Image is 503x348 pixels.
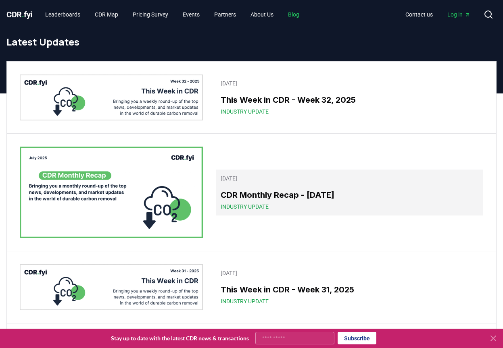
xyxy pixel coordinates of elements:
[216,75,483,120] a: [DATE]This Week in CDR - Week 32, 2025Industry Update
[176,7,206,22] a: Events
[6,9,32,20] a: CDR.fyi
[221,108,269,116] span: Industry Update
[221,284,478,296] h3: This Week in CDR - Week 31, 2025
[221,203,269,211] span: Industry Update
[221,269,478,277] p: [DATE]
[221,174,478,182] p: [DATE]
[221,94,478,106] h3: This Week in CDR - Week 32, 2025
[399,7,477,22] nav: Main
[39,7,87,22] a: Leaderboards
[221,189,478,201] h3: CDR Monthly Recap - [DATE]
[6,10,32,19] span: CDR fyi
[126,7,175,22] a: Pricing Survey
[399,7,439,22] a: Contact us
[208,7,242,22] a: Partners
[22,10,24,19] span: .
[447,10,471,19] span: Log in
[20,75,203,120] img: This Week in CDR - Week 32, 2025 blog post image
[6,35,497,48] h1: Latest Updates
[221,297,269,305] span: Industry Update
[221,79,478,87] p: [DATE]
[20,147,203,238] img: CDR Monthly Recap - July 2025 blog post image
[216,264,483,310] a: [DATE]This Week in CDR - Week 31, 2025Industry Update
[282,7,306,22] a: Blog
[216,170,483,215] a: [DATE]CDR Monthly Recap - [DATE]Industry Update
[20,264,203,310] img: This Week in CDR - Week 31, 2025 blog post image
[88,7,125,22] a: CDR Map
[39,7,306,22] nav: Main
[244,7,280,22] a: About Us
[441,7,477,22] a: Log in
